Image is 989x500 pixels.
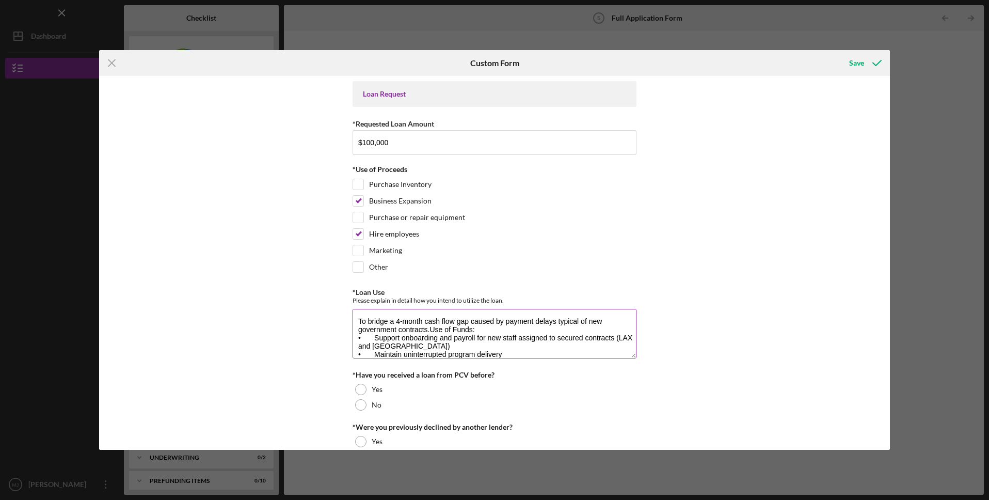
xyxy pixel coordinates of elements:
[353,296,636,304] div: Please explain in detail how you intend to utilize the loan.
[470,58,519,68] h6: Custom Form
[369,212,465,223] label: Purchase or repair equipment
[372,401,381,409] label: No
[353,119,434,128] label: *Requested Loan Amount
[372,385,382,394] label: Yes
[353,371,636,379] div: *Have you received a loan from PCV before?
[353,309,636,358] textarea: To bridge a 4-month cash flow gap caused by payment delays typical of new government contracts.Us...
[369,179,432,190] label: Purchase Inventory
[369,229,419,239] label: Hire employees
[839,53,890,73] button: Save
[363,90,626,98] div: Loan Request
[353,288,385,296] label: *Loan Use
[369,196,432,206] label: Business Expansion
[369,245,402,256] label: Marketing
[353,165,636,174] div: *Use of Proceeds
[849,53,864,73] div: Save
[369,262,388,272] label: Other
[372,437,382,446] label: Yes
[353,423,636,431] div: *Were you previously declined by another lender?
